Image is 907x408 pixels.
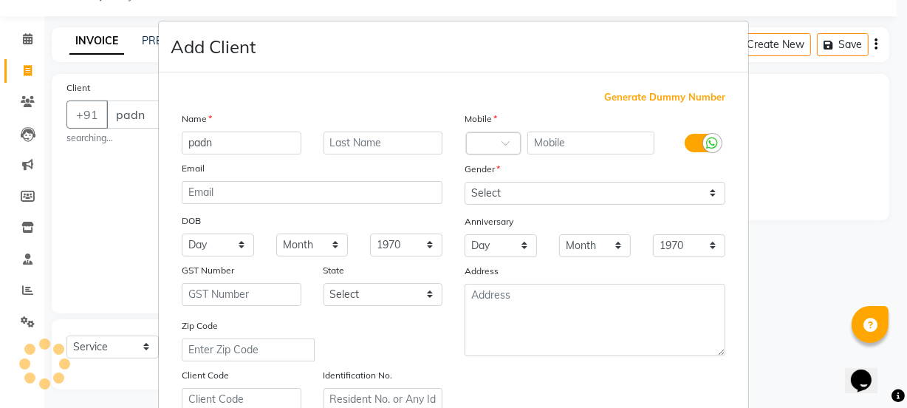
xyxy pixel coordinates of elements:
input: Email [182,181,442,204]
input: Enter Zip Code [182,339,315,361]
input: Last Name [324,132,443,154]
input: GST Number [182,283,301,306]
iframe: chat widget [845,349,892,393]
label: Identification No. [324,369,393,382]
input: First Name [182,132,301,154]
label: Mobile [465,112,497,126]
label: GST Number [182,264,234,277]
h4: Add Client [171,33,256,60]
label: Anniversary [465,215,513,228]
label: Client Code [182,369,229,382]
label: Zip Code [182,319,218,333]
label: Gender [465,163,500,176]
span: Generate Dummy Number [604,90,725,105]
label: Email [182,162,205,175]
label: State [324,264,345,277]
label: Name [182,112,212,126]
input: Mobile [527,132,655,154]
label: DOB [182,214,201,228]
label: Address [465,265,499,278]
